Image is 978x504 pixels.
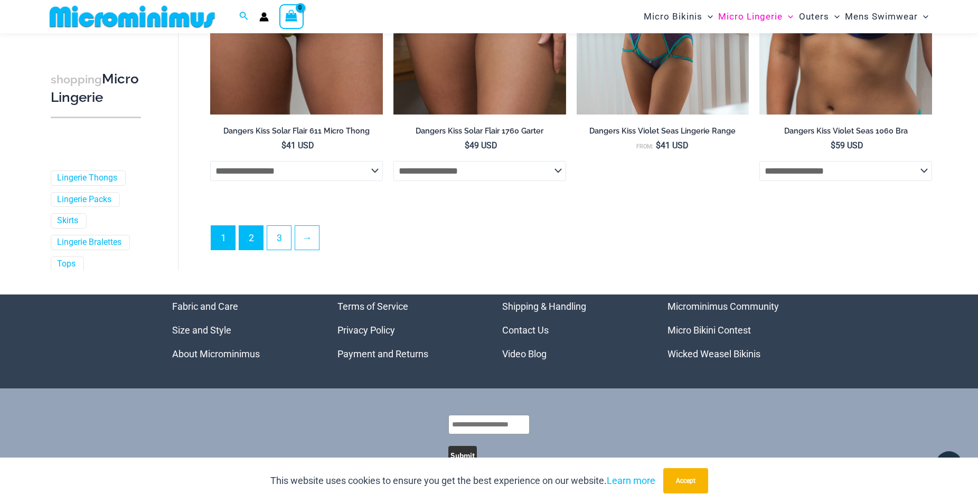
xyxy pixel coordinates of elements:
[210,126,383,136] h2: Dangers Kiss Solar Flair 611 Micro Thong
[279,4,304,28] a: View Shopping Cart, empty
[607,475,655,486] a: Learn more
[502,294,641,366] nav: Menu
[57,259,76,270] a: Tops
[295,226,319,250] a: →
[51,73,102,86] span: shopping
[57,237,121,248] a: Lingerie Bralettes
[281,140,286,150] span: $
[172,294,311,366] nav: Menu
[211,226,235,250] span: Page 1
[718,3,783,30] span: Micro Lingerie
[644,3,702,30] span: Micro Bikinis
[716,3,796,30] a: Micro LingerieMenu ToggleMenu Toggle
[663,468,708,493] button: Accept
[51,70,141,107] h3: Micro Lingerie
[239,10,249,23] a: Search icon link
[172,301,238,312] a: Fabric and Care
[267,226,291,250] a: Page 3
[448,446,477,465] button: Submit
[759,126,932,140] a: Dangers Kiss Violet Seas 1060 Bra
[210,225,932,256] nav: Product Pagination
[393,126,566,136] h2: Dangers Kiss Solar Flair 1760 Garter
[172,294,311,366] aside: Footer Widget 1
[172,348,260,359] a: About Microminimus
[656,140,689,150] bdi: 41 USD
[577,126,749,140] a: Dangers Kiss Violet Seas Lingerie Range
[210,126,383,140] a: Dangers Kiss Solar Flair 611 Micro Thong
[57,173,117,184] a: Lingerie Thongs
[57,215,78,226] a: Skirts
[57,194,111,205] a: Lingerie Packs
[502,325,549,336] a: Contact Us
[239,226,263,250] a: Page 2
[465,140,497,150] bdi: 49 USD
[337,301,408,312] a: Terms of Service
[918,3,928,30] span: Menu Toggle
[783,3,793,30] span: Menu Toggle
[667,294,806,366] aside: Footer Widget 4
[502,301,586,312] a: Shipping & Handling
[845,3,918,30] span: Mens Swimwear
[842,3,931,30] a: Mens SwimwearMenu ToggleMenu Toggle
[337,325,395,336] a: Privacy Policy
[172,325,231,336] a: Size and Style
[667,348,760,359] a: Wicked Weasel Bikinis
[337,294,476,366] nav: Menu
[465,140,469,150] span: $
[45,5,219,28] img: MM SHOP LOGO FLAT
[759,126,932,136] h2: Dangers Kiss Violet Seas 1060 Bra
[656,140,661,150] span: $
[831,140,835,150] span: $
[577,126,749,136] h2: Dangers Kiss Violet Seas Lingerie Range
[702,3,713,30] span: Menu Toggle
[270,473,655,489] p: This website uses cookies to ensure you get the best experience on our website.
[829,3,840,30] span: Menu Toggle
[281,140,314,150] bdi: 41 USD
[502,348,547,359] a: Video Blog
[831,140,863,150] bdi: 59 USD
[640,2,933,32] nav: Site Navigation
[259,12,269,22] a: Account icon link
[337,348,428,359] a: Payment and Returns
[337,294,476,366] aside: Footer Widget 2
[502,294,641,366] aside: Footer Widget 3
[799,3,829,30] span: Outers
[667,301,779,312] a: Microminimus Community
[641,3,716,30] a: Micro BikinisMenu ToggleMenu Toggle
[636,143,653,150] span: From:
[667,294,806,366] nav: Menu
[796,3,842,30] a: OutersMenu ToggleMenu Toggle
[667,325,751,336] a: Micro Bikini Contest
[393,126,566,140] a: Dangers Kiss Solar Flair 1760 Garter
